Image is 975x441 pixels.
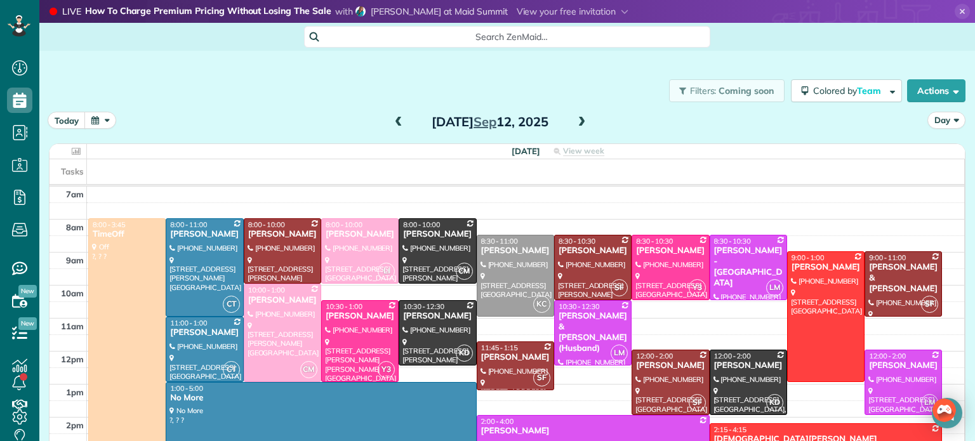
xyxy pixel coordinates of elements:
[403,220,440,229] span: 8:00 - 10:00
[713,246,783,289] div: [PERSON_NAME] - [GEOGRAPHIC_DATA]
[791,79,902,102] button: Colored byTeam
[66,222,84,232] span: 8am
[927,112,965,129] button: Day
[533,369,550,386] span: SF
[868,360,938,371] div: [PERSON_NAME]
[533,296,550,313] span: KC
[714,352,751,360] span: 12:00 - 2:00
[169,393,472,404] div: No More
[92,229,162,240] div: TimeOff
[335,6,353,17] span: with
[170,384,203,393] span: 1:00 - 5:00
[481,417,514,426] span: 2:00 - 4:00
[402,229,472,240] div: [PERSON_NAME]
[18,317,37,330] span: New
[474,114,496,129] span: Sep
[48,112,86,129] button: today
[689,279,706,296] span: Y3
[61,166,84,176] span: Tasks
[300,361,317,378] span: CM
[559,237,595,246] span: 8:30 - 10:30
[355,6,366,16] img: debbie-sardone-2fdb8baf8bf9b966c4afe4022d95edca04a15f6fa89c0b1664110d9635919661.jpg
[456,345,473,362] span: KD
[326,220,362,229] span: 8:00 - 10:00
[563,146,604,156] span: View week
[371,6,508,17] span: [PERSON_NAME] at Maid Summit
[714,425,747,434] span: 2:15 - 4:15
[868,262,938,294] div: [PERSON_NAME] & [PERSON_NAME]
[635,246,705,256] div: [PERSON_NAME]
[411,115,569,129] h2: [DATE] 12, 2025
[813,85,885,96] span: Colored by
[558,311,628,354] div: [PERSON_NAME] & [PERSON_NAME] (Husband)
[766,279,783,296] span: LM
[512,146,540,156] span: [DATE]
[61,321,84,331] span: 11am
[636,352,673,360] span: 12:00 - 2:00
[170,319,207,327] span: 11:00 - 1:00
[719,85,774,96] span: Coming soon
[481,343,518,352] span: 11:45 - 1:15
[611,279,628,296] span: SF
[932,398,962,428] div: Open Intercom Messenger
[61,288,84,298] span: 10am
[636,237,673,246] span: 8:30 - 10:30
[66,387,84,397] span: 1pm
[93,220,126,229] span: 8:00 - 3:45
[378,361,395,378] span: Y3
[921,394,938,411] span: LM
[559,302,600,311] span: 10:30 - 12:30
[558,246,628,256] div: [PERSON_NAME]
[66,255,84,265] span: 9am
[869,352,906,360] span: 12:00 - 2:00
[66,189,84,199] span: 7am
[456,263,473,280] span: CM
[18,285,37,298] span: New
[61,354,84,364] span: 12pm
[714,237,751,246] span: 8:30 - 10:30
[635,360,705,371] div: [PERSON_NAME]
[481,246,550,256] div: [PERSON_NAME]
[869,253,906,262] span: 9:00 - 11:00
[481,426,706,437] div: [PERSON_NAME]
[766,394,783,411] span: KD
[66,420,84,430] span: 2pm
[403,302,444,311] span: 10:30 - 12:30
[690,85,717,96] span: Filters:
[907,79,965,102] button: Actions
[402,311,472,322] div: [PERSON_NAME]
[248,220,285,229] span: 8:00 - 10:00
[689,394,706,411] span: SF
[325,311,395,322] div: [PERSON_NAME]
[248,286,285,294] span: 10:00 - 1:00
[170,220,207,229] span: 8:00 - 11:00
[325,229,395,240] div: [PERSON_NAME]
[326,302,362,311] span: 10:30 - 1:00
[378,263,395,280] span: LI
[713,360,783,371] div: [PERSON_NAME]
[223,361,240,378] span: CT
[481,352,550,363] div: [PERSON_NAME]
[169,229,239,240] div: [PERSON_NAME]
[481,237,518,246] span: 8:30 - 11:00
[792,253,825,262] span: 9:00 - 1:00
[248,229,317,240] div: [PERSON_NAME]
[169,327,239,338] div: [PERSON_NAME]
[248,295,317,306] div: [PERSON_NAME]
[857,85,883,96] span: Team
[791,262,861,273] div: [PERSON_NAME]
[921,296,938,313] span: SF
[611,345,628,362] span: LM
[223,296,240,313] span: CT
